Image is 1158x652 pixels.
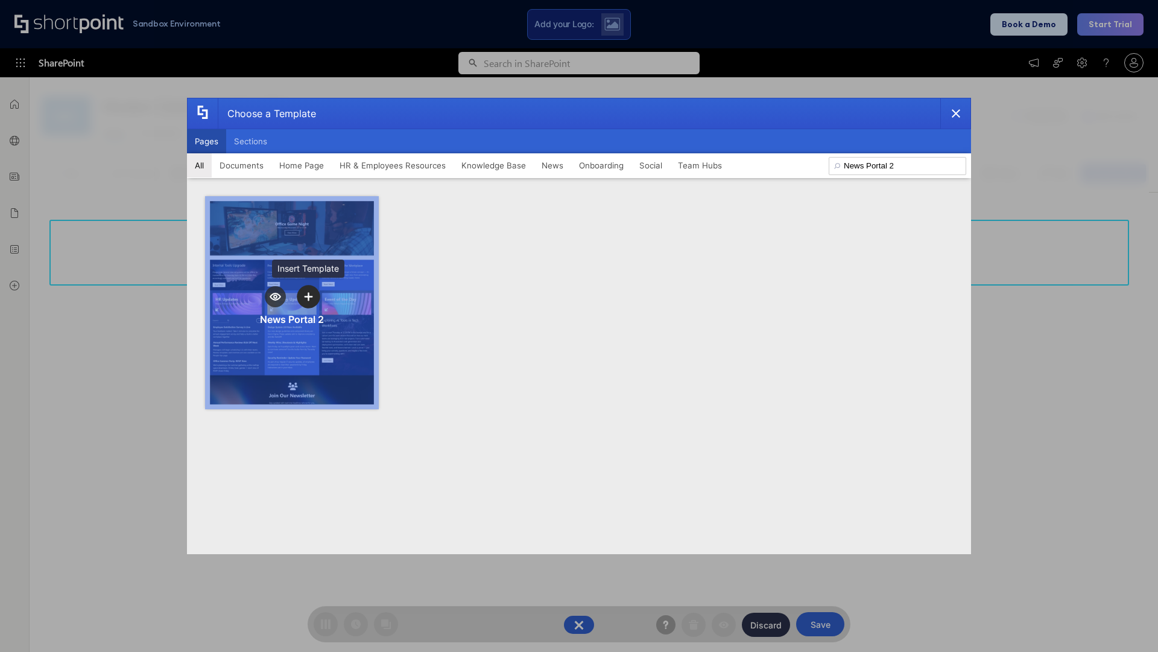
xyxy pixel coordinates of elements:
[534,153,571,177] button: News
[829,157,966,175] input: Search
[218,98,316,129] div: Choose a Template
[212,153,271,177] button: Documents
[187,98,971,554] div: template selector
[571,153,631,177] button: Onboarding
[332,153,454,177] button: HR & Employees Resources
[271,153,332,177] button: Home Page
[670,153,730,177] button: Team Hubs
[260,313,324,325] div: News Portal 2
[187,129,226,153] button: Pages
[454,153,534,177] button: Knowledge Base
[226,129,275,153] button: Sections
[1098,594,1158,652] iframe: Chat Widget
[631,153,670,177] button: Social
[187,153,212,177] button: All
